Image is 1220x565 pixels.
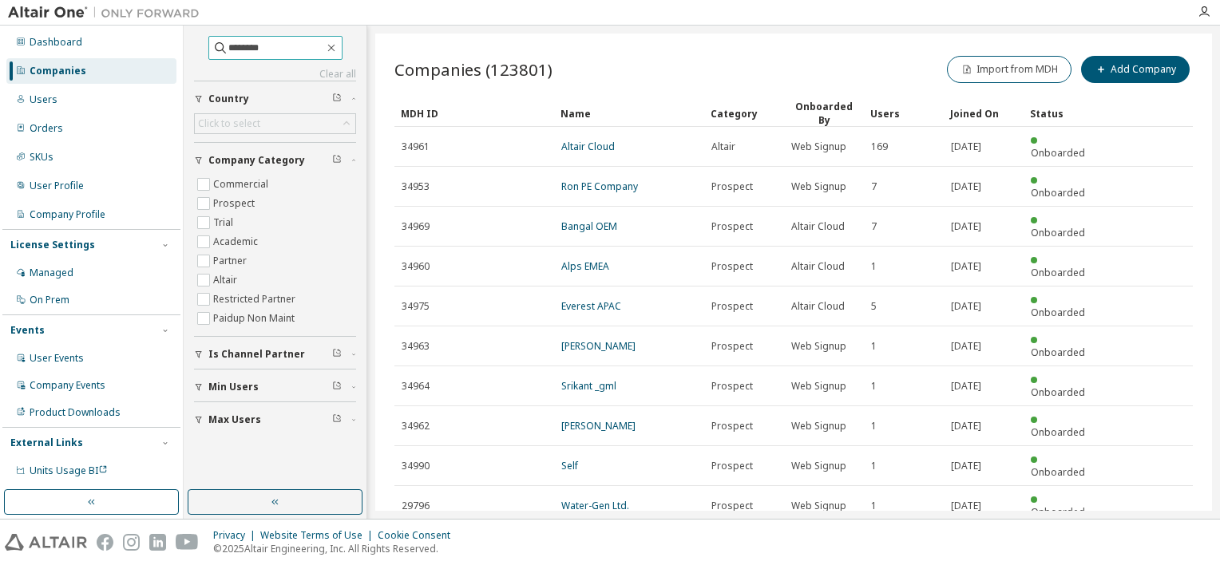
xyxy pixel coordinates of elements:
span: Onboarded [1031,505,1085,519]
span: 7 [871,220,877,233]
div: Company Events [30,379,105,392]
span: [DATE] [951,140,981,153]
div: Click to select [198,117,260,130]
span: 1 [871,380,877,393]
span: 1 [871,340,877,353]
button: Import from MDH [947,56,1071,83]
button: Max Users [194,402,356,437]
button: Country [194,81,356,117]
a: Ron PE Company [561,180,638,193]
span: Prospect [711,260,753,273]
span: Companies (123801) [394,58,553,81]
span: 1 [871,260,877,273]
span: Prospect [711,420,753,433]
span: Prospect [711,300,753,313]
span: Onboarded [1031,465,1085,479]
div: MDH ID [401,101,548,126]
button: Is Channel Partner [194,337,356,372]
span: Clear filter [332,154,342,167]
label: Partner [213,251,250,271]
span: Clear filter [332,348,342,361]
p: © 2025 Altair Engineering, Inc. All Rights Reserved. [213,542,460,555]
a: Alps EMEA [561,259,609,273]
span: 5 [871,300,877,313]
span: Web Signup [791,380,846,393]
span: Units Usage BI [30,464,108,477]
span: Prospect [711,460,753,472]
span: 34961 [402,140,430,153]
div: Managed [30,267,73,279]
img: linkedin.svg [149,534,166,551]
div: Joined On [950,101,1017,126]
span: Onboarded [1031,306,1085,319]
span: Is Channel Partner [208,348,305,361]
span: Company Category [208,154,305,167]
label: Academic [213,232,261,251]
div: Name [560,101,698,126]
div: External Links [10,437,83,449]
button: Add Company [1081,56,1190,83]
span: 1 [871,500,877,512]
span: 34962 [402,420,430,433]
span: [DATE] [951,180,981,193]
div: On Prem [30,294,69,306]
span: Web Signup [791,500,846,512]
div: User Events [30,352,84,365]
span: Max Users [208,413,261,426]
span: Altair Cloud [791,300,845,313]
span: 34975 [402,300,430,313]
div: Users [870,101,937,126]
button: Min Users [194,369,356,405]
span: Web Signup [791,180,846,193]
div: Category [711,101,778,126]
span: Web Signup [791,140,846,153]
span: Onboarded [1031,425,1085,439]
div: Company Profile [30,208,105,221]
div: SKUs [30,151,53,164]
span: 1 [871,460,877,472]
div: Website Terms of Use [260,529,378,542]
span: Onboarded [1031,385,1085,399]
span: Prospect [711,380,753,393]
label: Prospect [213,194,258,213]
a: Self [561,459,578,472]
span: Web Signup [791,420,846,433]
label: Altair [213,271,240,290]
span: 29796 [402,500,430,512]
span: Onboarded [1031,346,1085,359]
a: Bangal OEM [561,219,617,233]
span: Prospect [711,340,753,353]
span: Prospect [711,180,753,193]
div: License Settings [10,239,95,251]
span: Onboarded [1031,146,1085,160]
label: Restricted Partner [213,290,299,309]
span: Min Users [208,381,259,393]
span: [DATE] [951,340,981,353]
button: Company Category [194,143,356,178]
label: Commercial [213,175,271,194]
img: youtube.svg [176,534,199,551]
span: Prospect [711,500,753,512]
a: Everest APAC [561,299,621,313]
div: Orders [30,122,63,135]
span: 34990 [402,460,430,472]
a: [PERSON_NAME] [561,419,636,433]
div: Users [30,93,57,106]
span: 34953 [402,180,430,193]
a: [PERSON_NAME] [561,339,636,353]
a: Clear all [194,68,356,81]
span: [DATE] [951,420,981,433]
div: Click to select [195,114,355,133]
div: Companies [30,65,86,77]
img: facebook.svg [97,534,113,551]
div: Status [1030,101,1097,126]
span: 7 [871,180,877,193]
span: 34969 [402,220,430,233]
div: Product Downloads [30,406,121,419]
span: [DATE] [951,380,981,393]
img: Altair One [8,5,208,21]
span: Clear filter [332,93,342,105]
div: Privacy [213,529,260,542]
div: Dashboard [30,36,82,49]
span: Altair Cloud [791,260,845,273]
